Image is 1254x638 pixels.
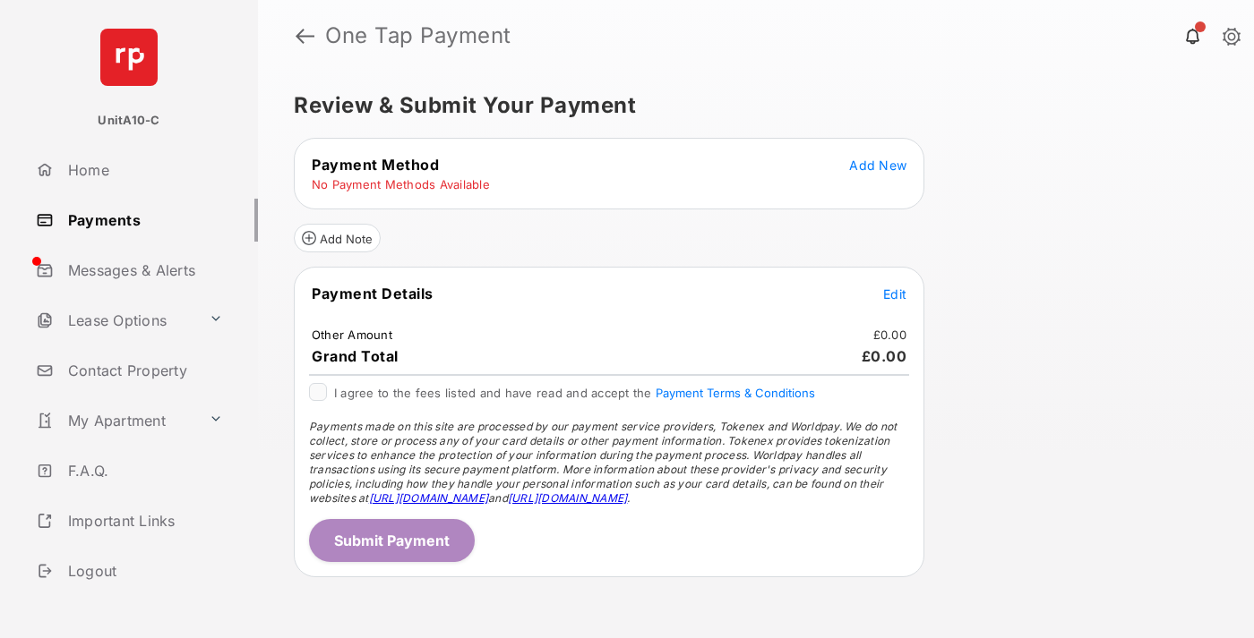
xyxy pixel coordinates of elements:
[98,112,159,130] p: UnitA10-C
[508,491,627,505] a: [URL][DOMAIN_NAME]
[369,491,488,505] a: [URL][DOMAIN_NAME]
[334,386,815,400] span: I agree to the fees listed and have read and accept the
[883,286,906,302] span: Edit
[656,386,815,400] button: I agree to the fees listed and have read and accept the
[862,347,907,365] span: £0.00
[325,25,511,47] strong: One Tap Payment
[883,285,906,302] button: Edit
[309,519,475,562] button: Submit Payment
[849,156,906,174] button: Add New
[312,347,399,365] span: Grand Total
[311,176,491,192] td: No Payment Methods Available
[29,499,230,542] a: Important Links
[29,549,258,592] a: Logout
[100,29,158,86] img: svg+xml;base64,PHN2ZyB4bWxucz0iaHR0cDovL3d3dy53My5vcmcvMjAwMC9zdmciIHdpZHRoPSI2NCIgaGVpZ2h0PSI2NC...
[849,157,906,173] span: Add New
[29,299,202,342] a: Lease Options
[29,349,258,392] a: Contact Property
[29,399,202,442] a: My Apartment
[309,420,897,505] span: Payments made on this site are processed by our payment service providers, Tokenex and Worldpay. ...
[312,285,434,302] span: Payment Details
[29,199,258,242] a: Payments
[311,327,393,343] td: Other Amount
[294,224,381,252] button: Add Note
[872,327,907,343] td: £0.00
[312,156,439,174] span: Payment Method
[29,149,258,191] a: Home
[294,95,1204,116] h5: Review & Submit Your Payment
[29,249,258,292] a: Messages & Alerts
[29,449,258,492] a: F.A.Q.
